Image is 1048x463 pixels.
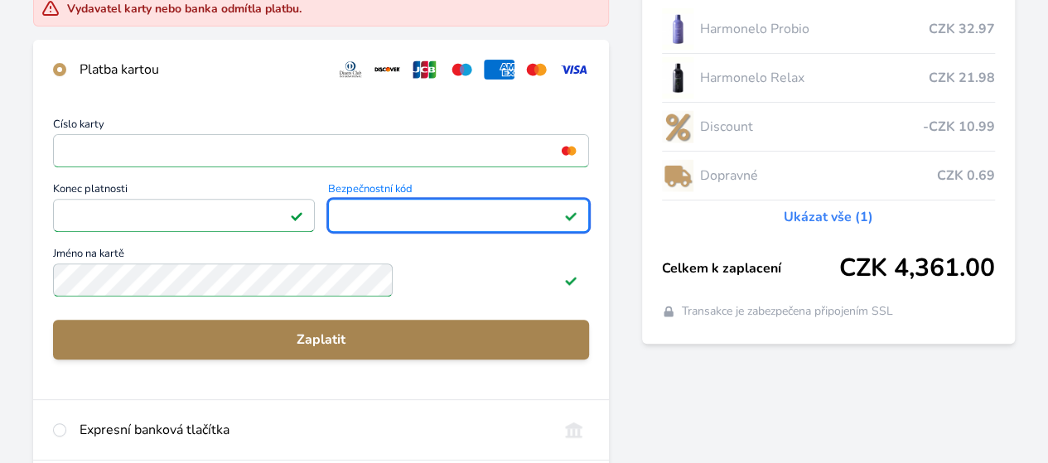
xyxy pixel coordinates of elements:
img: Platné pole [564,273,577,287]
span: Dopravné [700,166,937,186]
div: Platba kartou [80,60,322,80]
span: CZK 4,361.00 [839,253,995,283]
span: -CZK 10.99 [923,117,995,137]
img: onlineBanking_CZ.svg [558,420,589,440]
img: amex.svg [484,60,514,80]
div: Expresní banková tlačítka [80,420,545,440]
span: Konec platnosti [53,184,315,199]
span: Transakce je zabezpečena připojením SSL [682,303,893,320]
span: Číslo karty [53,119,589,134]
input: Jméno na kartěPlatné pole [53,263,393,297]
a: Ukázat vše (1) [784,207,873,227]
span: Discount [700,117,923,137]
img: discount-lo.png [662,106,693,147]
span: Harmonelo Probio [700,19,929,39]
span: Celkem k zaplacení [662,258,839,278]
img: visa.svg [558,60,589,80]
img: CLEAN_RELAX_se_stinem_x-lo.jpg [662,57,693,99]
img: Platné pole [564,209,577,222]
span: CZK 21.98 [929,68,995,88]
img: Platné pole [290,209,303,222]
img: maestro.svg [447,60,477,80]
img: jcb.svg [409,60,440,80]
div: Vydavatel karty nebo banka odmítla platbu. [67,1,302,17]
span: Harmonelo Relax [700,68,929,88]
iframe: Iframe pro číslo karty [60,139,582,162]
img: diners.svg [336,60,366,80]
span: Jméno na kartě [53,248,589,263]
img: mc.svg [521,60,552,80]
img: CLEAN_PROBIO_se_stinem_x-lo.jpg [662,8,693,50]
span: Zaplatit [66,330,576,350]
img: discover.svg [372,60,403,80]
span: CZK 32.97 [929,19,995,39]
span: Bezpečnostní kód [328,184,590,199]
button: Zaplatit [53,320,589,359]
img: delivery-lo.png [662,155,693,196]
iframe: Iframe pro datum vypršení platnosti [60,204,307,227]
img: mc [558,143,580,158]
span: CZK 0.69 [937,166,995,186]
iframe: Iframe pro bezpečnostní kód [336,204,582,227]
